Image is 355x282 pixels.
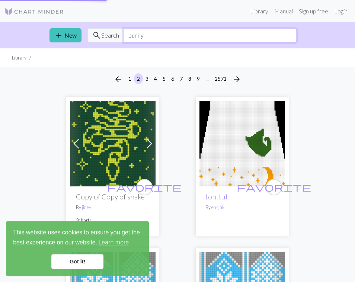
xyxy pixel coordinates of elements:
p: 2 charts [76,217,150,224]
button: 9 [194,73,203,84]
a: Manual [271,4,296,19]
li: Library [12,54,26,61]
i: favourite [107,180,182,195]
a: Library [247,4,271,19]
img: tonttut [199,101,285,186]
a: tonttut [199,139,285,146]
button: 3 [143,73,151,84]
nav: Page navigation [111,73,244,85]
button: 5 [160,73,169,84]
span: arrow_back [114,74,123,84]
a: snake with moon [70,139,156,146]
div: cookieconsent [6,221,149,276]
img: snake with moon [70,101,156,186]
button: favourite [136,179,153,195]
span: favorite [107,181,182,193]
button: 4 [151,73,160,84]
span: arrow_forward [232,74,241,84]
i: Previous [114,75,123,84]
span: This website uses cookies to ensure you get the best experience on our website. [13,228,142,248]
a: Sign up free [296,4,331,19]
a: jidey [82,204,91,210]
h2: Copy of Copy of snake [76,192,150,201]
button: 7 [177,73,186,84]
i: Next [232,75,241,84]
button: 2571 [212,73,230,84]
button: Previous [111,73,126,85]
button: 8 [185,73,194,84]
a: New [49,28,81,42]
button: 2 [134,73,143,84]
span: favorite [237,181,311,193]
button: 6 [168,73,177,84]
p: By [76,204,150,211]
button: 1 [125,73,134,84]
button: favourite [266,179,282,195]
a: ensjak [211,204,224,210]
p: By [205,204,279,211]
a: Login [331,4,351,19]
span: search [92,30,101,41]
span: add [54,30,63,41]
span: Search [101,31,119,40]
a: tonttut [205,192,228,201]
a: dismiss cookie message [51,254,103,269]
img: Logo [4,7,64,16]
a: learn more about cookies [97,237,130,248]
button: Next [229,73,244,85]
i: favourite [237,180,311,195]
